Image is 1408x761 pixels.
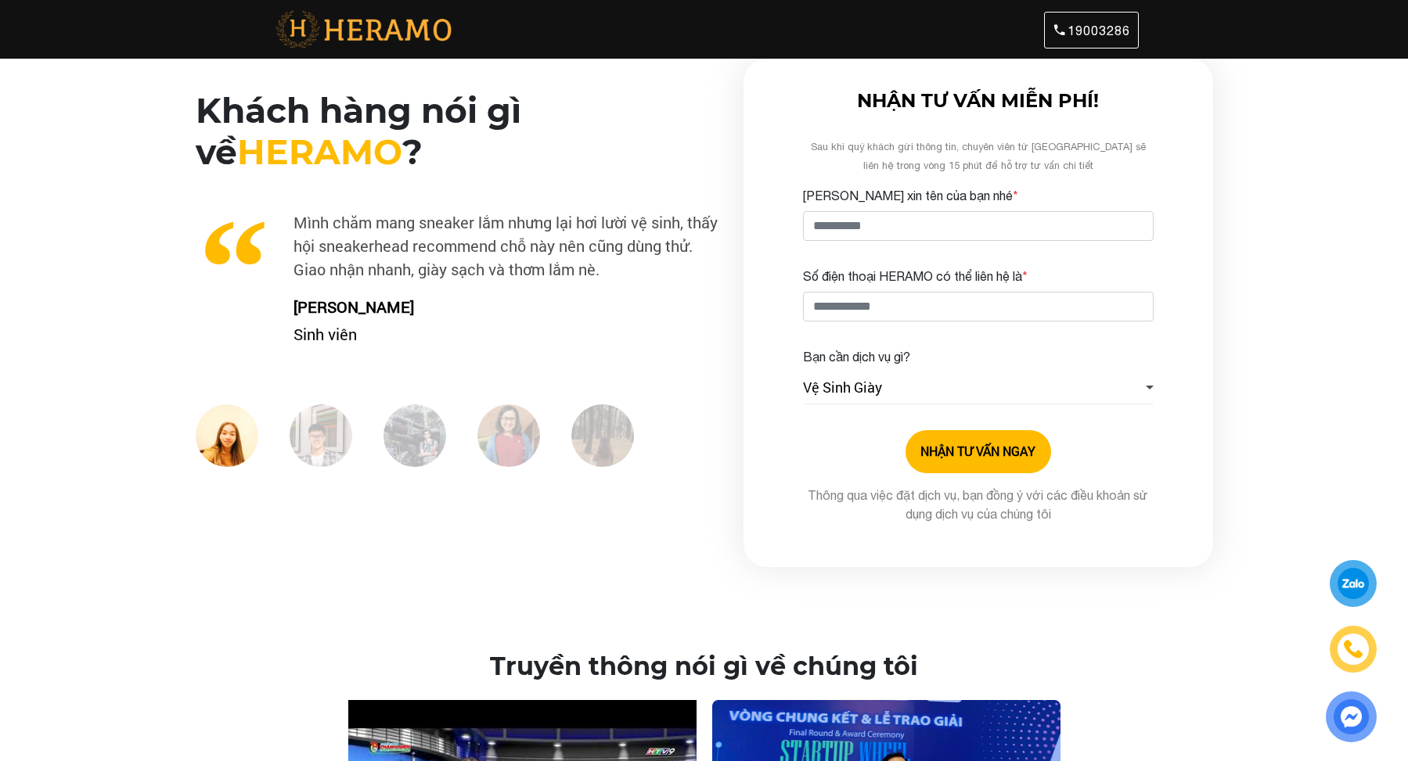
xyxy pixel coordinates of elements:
[803,377,882,398] span: Vệ Sinh Giày
[808,488,1148,521] span: Thông qua việc đặt dịch vụ, bạn đồng ý với các điều khoản sử dụng dịch vụ của chúng tôi
[803,267,1028,285] label: Số điện thoại HERAMO có thể liên hệ là
[196,404,258,467] img: Heramo-giat-giay-ve-sinh-giay-danh-gia-nguyen.jpg
[1344,640,1363,659] img: phone-icon
[282,322,718,346] p: Sinh viên
[31,652,1377,681] h2: Truyền thông nói gì về chúng tôi
[196,90,718,173] h2: Khách hàng nói gì về ?
[282,295,718,318] p: [PERSON_NAME]
[803,347,910,366] label: Bạn cần dịch vụ gì?
[290,404,352,467] img: Heramo-giat-giay-ve-sinh-giay-danh-gia-lan.jpg
[906,430,1051,473] button: NHẬN TƯ VẤN NGAY
[270,9,457,50] img: heramo_logo_with_text.png
[571,404,634,467] img: Heramo-giat-giay-ve-sinh-giay-danh-gia-oanh.jpg
[1044,12,1139,48] a: 19003286
[803,186,1018,205] label: [PERSON_NAME] xin tên của bạn nhé
[477,404,540,467] img: Heramo-giat-giay-ve-sinh-giay-danh-gia-oanh1.jpg
[803,90,1154,113] h3: NHẬN TƯ VẤN MIỄN PHÍ!
[1330,626,1377,673] a: phone-icon
[384,404,446,467] img: Heramo-giat-giay-ve-sinh-giay-danh-gia-steven.jpg
[811,141,1146,171] span: Sau khi quý khách gửi thông tin, chuyên viên từ [GEOGRAPHIC_DATA] sẽ liên hệ trong vòng 15 phút đ...
[237,131,402,173] span: HERAMO
[196,210,718,281] p: Mình chăm mang sneaker lắm nhưng lại hơi lười vệ sinh, thấy hội sneakerhead recommend chỗ này nên...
